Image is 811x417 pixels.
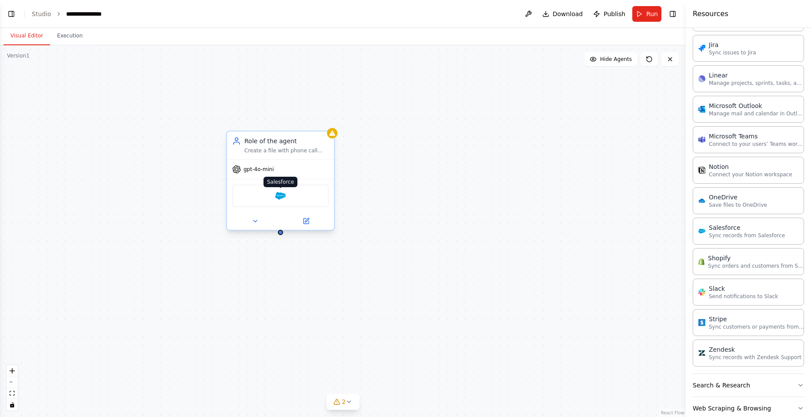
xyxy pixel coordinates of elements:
[632,6,661,22] button: Run
[709,49,756,56] p: Sync issues to Jira
[709,141,804,148] p: Connect to your users’ Teams workspaces
[693,374,804,397] button: Search & Research
[600,56,632,63] span: Hide Agents
[709,80,804,87] p: Manage projects, sprints, tasks, and bug tracking in Linear
[32,10,51,17] a: Studio
[708,262,804,269] p: Sync orders and customers from Shopify
[661,410,684,415] a: React Flow attribution
[7,365,18,410] div: React Flow controls
[709,345,801,354] div: Zendesk
[7,365,18,377] button: zoom in
[698,45,705,52] img: Jira
[32,10,109,18] nav: breadcrumb
[590,6,629,22] button: Publish
[709,223,785,232] div: Salesforce
[667,8,679,20] button: Hide right sidebar
[709,202,767,208] p: Save files to OneDrive
[553,10,583,18] span: Download
[604,10,625,18] span: Publish
[709,171,792,178] p: Connect your Notion workspace
[539,6,587,22] button: Download
[709,162,792,171] div: Notion
[7,52,30,59] div: Version 1
[226,132,335,232] div: Role of the agentCreate a file with phone call summaries from the last 7 days.gpt-4o-miniSalesfor...
[709,40,756,49] div: Jira
[698,167,705,174] img: Notion
[342,397,346,406] span: 2
[698,197,705,204] img: OneDrive
[693,9,728,19] h4: Resources
[7,377,18,388] button: zoom out
[244,137,329,145] div: Role of the agent
[698,228,705,235] img: Salesforce
[50,27,90,45] button: Execution
[709,71,804,80] div: Linear
[646,10,658,18] span: Run
[709,232,785,239] p: Sync records from Salesforce
[698,350,705,356] img: Zendesk
[698,136,705,143] img: Microsoft Teams
[709,101,804,110] div: Microsoft Outlook
[698,289,705,296] img: Slack
[709,284,778,293] div: Slack
[698,75,705,82] img: Linear
[7,399,18,410] button: toggle interactivity
[708,254,804,262] div: Shopify
[244,166,274,173] span: gpt-4o-mini
[709,193,767,202] div: OneDrive
[709,110,804,117] p: Manage mail and calendar in Outlook
[281,216,330,226] button: Open in side panel
[3,27,50,45] button: Visual Editor
[275,191,286,201] img: Salesforce
[326,394,360,410] button: 2
[709,132,804,141] div: Microsoft Teams
[244,147,329,154] div: Create a file with phone call summaries from the last 7 days.
[698,258,704,265] img: Shopify
[584,52,637,66] button: Hide Agents
[698,106,705,113] img: Microsoft Outlook
[709,354,801,361] p: Sync records with Zendesk Support
[709,323,804,330] p: Sync customers or payments from Stripe
[709,315,804,323] div: Stripe
[7,388,18,399] button: fit view
[5,8,17,20] button: Show left sidebar
[709,293,778,300] p: Send notifications to Slack
[698,319,705,326] img: Stripe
